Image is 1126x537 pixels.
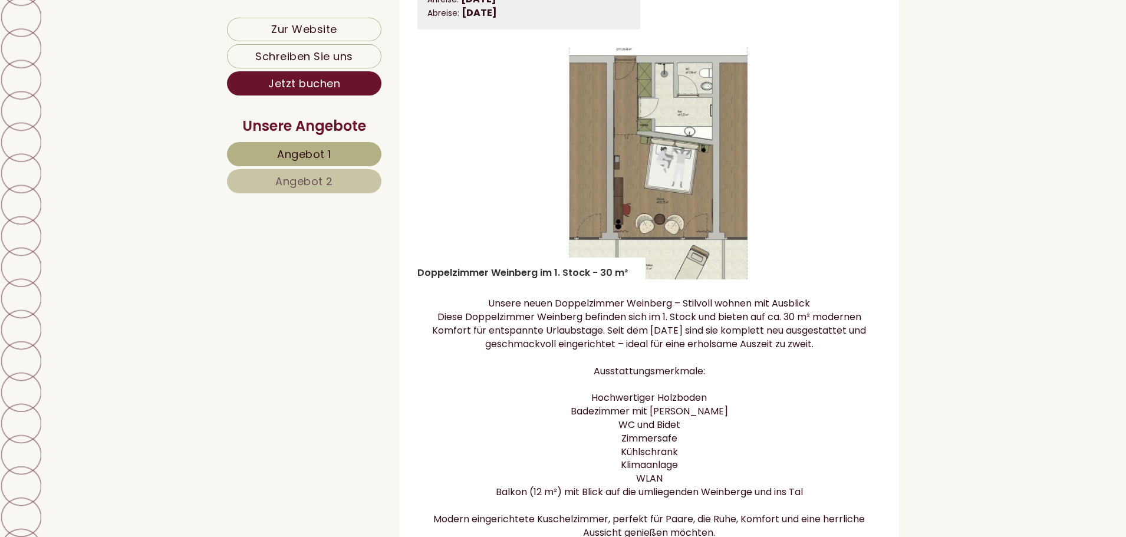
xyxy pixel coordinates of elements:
[227,71,381,95] a: Jetzt buchen
[18,37,205,46] div: Hotel Tenz
[438,149,450,178] button: Previous
[9,34,210,70] div: Guten Tag, wie können wir Ihnen helfen?
[417,258,646,280] div: Doppelzimmer Weinberg im 1. Stock - 30 m²
[227,116,381,136] div: Unsere Angebote
[848,149,861,178] button: Next
[417,47,882,279] img: image
[18,60,205,68] small: 19:19
[227,44,381,68] a: Schreiben Sie uns
[427,8,459,19] small: Abreise:
[462,6,497,19] b: [DATE]
[277,147,331,162] span: Angebot 1
[227,18,381,41] a: Zur Website
[387,307,465,331] button: Senden
[209,9,256,28] div: [DATE]
[275,174,333,189] span: Angebot 2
